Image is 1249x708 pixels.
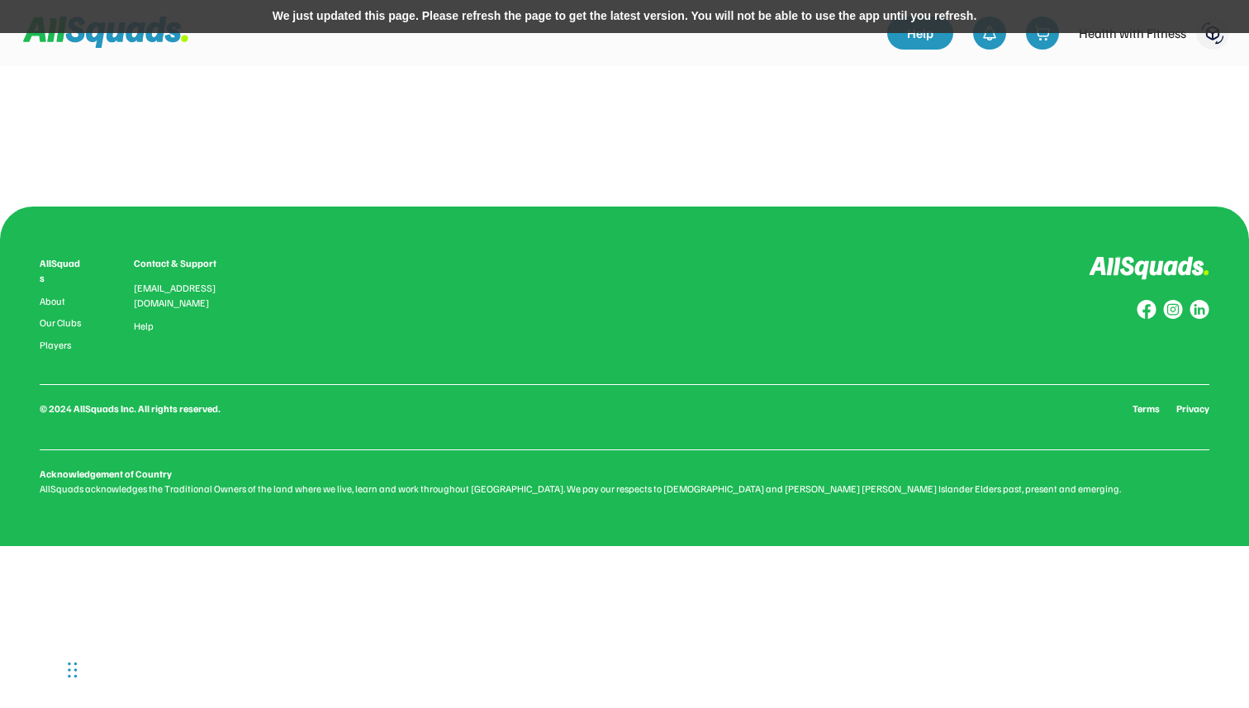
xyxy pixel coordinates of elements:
[1163,300,1183,320] img: Group%20copy%207.svg
[134,321,154,332] a: Help
[981,25,998,41] img: bell-03%20%281%29.svg
[1196,17,1229,50] img: Frame%201410104775.svg
[1079,23,1186,43] div: Health with Fitness
[40,256,84,286] div: AllSquads
[887,17,953,50] a: Help
[134,256,236,271] div: Contact & Support
[1034,25,1051,41] img: shopping-cart-01%20%281%29.svg
[1089,256,1209,280] img: Logo%20inverted.svg
[40,340,84,351] a: Players
[1176,402,1209,416] a: Privacy
[40,467,172,482] div: Acknowledgement of Country
[40,482,1209,497] div: AllSquads acknowledges the Traditional Owners of the land where we live, learn and work throughou...
[1133,402,1160,416] a: Terms
[1137,300,1156,320] img: Group%20copy%208.svg
[40,317,84,329] a: Our Clubs
[40,296,84,307] a: About
[1190,300,1209,320] img: Group%20copy%206.svg
[40,402,221,416] div: © 2024 AllSquads Inc. All rights reserved.
[134,281,236,311] div: [EMAIL_ADDRESS][DOMAIN_NAME]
